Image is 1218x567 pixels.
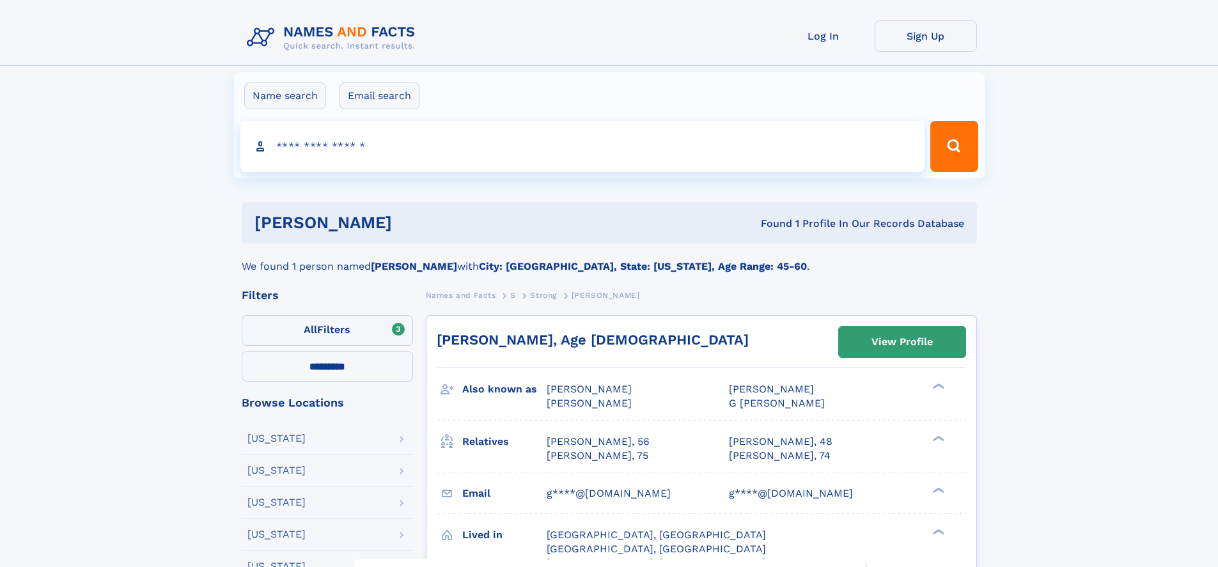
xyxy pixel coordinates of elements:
[462,378,547,400] h3: Also known as
[930,434,945,442] div: ❯
[729,435,832,449] a: [PERSON_NAME], 48
[547,435,650,449] a: [PERSON_NAME], 56
[247,465,306,476] div: [US_STATE]
[839,327,965,357] a: View Profile
[547,529,766,541] span: [GEOGRAPHIC_DATA], [GEOGRAPHIC_DATA]
[340,82,419,109] label: Email search
[242,397,413,408] div: Browse Locations
[254,215,577,231] h1: [PERSON_NAME]
[729,449,831,463] a: [PERSON_NAME], 74
[930,121,978,172] button: Search Button
[462,524,547,546] h3: Lived in
[930,486,945,494] div: ❯
[547,383,632,395] span: [PERSON_NAME]
[462,431,547,453] h3: Relatives
[875,20,977,52] a: Sign Up
[772,20,875,52] a: Log In
[426,287,496,303] a: Names and Facts
[462,483,547,504] h3: Email
[547,397,632,409] span: [PERSON_NAME]
[244,82,326,109] label: Name search
[437,332,749,348] a: [PERSON_NAME], Age [DEMOGRAPHIC_DATA]
[242,20,426,55] img: Logo Names and Facts
[510,287,516,303] a: S
[510,291,516,300] span: S
[242,315,413,346] label: Filters
[479,260,807,272] b: City: [GEOGRAPHIC_DATA], State: [US_STATE], Age Range: 45-60
[729,383,814,395] span: [PERSON_NAME]
[930,382,945,391] div: ❯
[247,529,306,540] div: [US_STATE]
[871,327,933,357] div: View Profile
[371,260,457,272] b: [PERSON_NAME]
[572,291,640,300] span: [PERSON_NAME]
[247,433,306,444] div: [US_STATE]
[247,497,306,508] div: [US_STATE]
[576,217,964,231] div: Found 1 Profile In Our Records Database
[530,291,557,300] span: Strong
[547,449,648,463] a: [PERSON_NAME], 75
[242,244,977,274] div: We found 1 person named with .
[242,290,413,301] div: Filters
[304,323,317,336] span: All
[530,287,557,303] a: Strong
[240,121,925,172] input: search input
[930,527,945,536] div: ❯
[729,397,825,409] span: G [PERSON_NAME]
[547,543,766,555] span: [GEOGRAPHIC_DATA], [GEOGRAPHIC_DATA]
